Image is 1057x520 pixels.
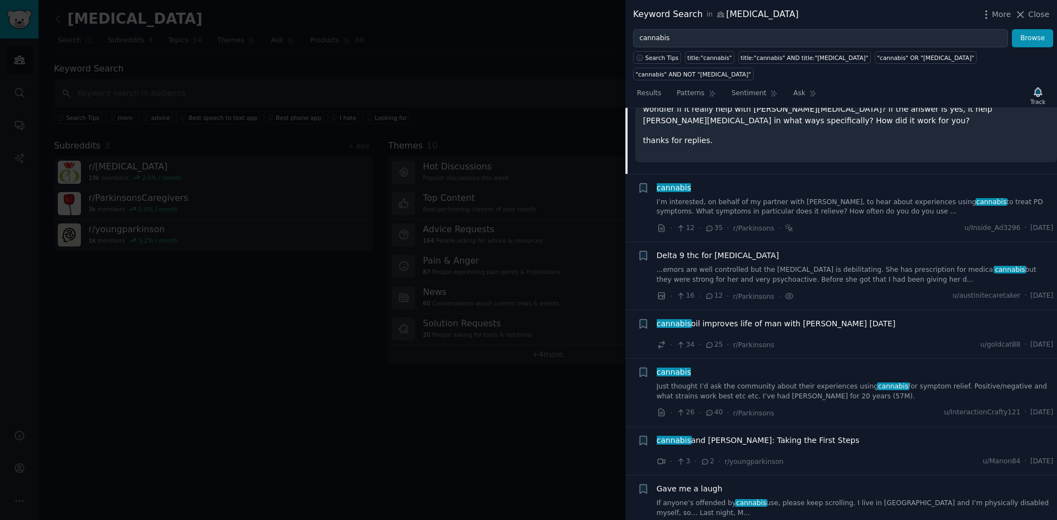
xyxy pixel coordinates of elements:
[643,103,1049,127] p: wondfer if it really help with [PERSON_NAME][MEDICAL_DATA]? if the answer is yes, it help [PERSON...
[705,223,723,233] span: 35
[793,89,805,98] span: Ask
[656,319,692,328] span: cannabis
[637,89,661,98] span: Results
[670,407,672,419] span: ·
[705,291,723,301] span: 12
[944,408,1021,418] span: u/InteractionCrafty121
[980,9,1011,20] button: More
[636,70,751,78] div: "cannabis" AND NOT "[MEDICAL_DATA]"
[778,222,780,234] span: ·
[657,318,896,330] a: cannabisoil improves life of man with [PERSON_NAME] [DATE]
[676,408,694,418] span: 26
[718,456,721,467] span: ·
[1025,457,1027,467] span: ·
[657,435,859,446] span: and [PERSON_NAME]: Taking the First Steps
[657,318,896,330] span: oil improves life of man with [PERSON_NAME] [DATE]
[699,339,701,351] span: ·
[685,51,734,64] a: title:"cannabis"
[657,499,1054,518] a: If anyone’s offended bycannabisuse, please keep scrolling. I live in [GEOGRAPHIC_DATA] and I’m ph...
[676,457,690,467] span: 3
[670,222,672,234] span: ·
[633,85,665,107] a: Results
[738,51,871,64] a: title:"cannabis" AND title:"[MEDICAL_DATA]"
[699,222,701,234] span: ·
[1027,84,1049,107] button: Track
[727,222,729,234] span: ·
[1025,340,1027,350] span: ·
[733,341,775,349] span: r/Parkinsons
[657,198,1054,217] a: I’m interested, on behalf of my partner with [PERSON_NAME], to hear about experiences usingcannab...
[633,8,799,21] div: Keyword Search [MEDICAL_DATA]
[778,291,780,302] span: ·
[980,340,1021,350] span: u/goldcat88
[1031,223,1053,233] span: [DATE]
[676,223,694,233] span: 12
[727,339,729,351] span: ·
[657,435,859,446] a: cannabisand [PERSON_NAME]: Taking the First Steps
[657,366,691,378] a: cannabis
[645,54,679,62] span: Search Tips
[694,456,696,467] span: ·
[1031,340,1053,350] span: [DATE]
[1031,98,1045,106] div: Track
[670,291,672,302] span: ·
[633,51,681,64] button: Search Tips
[670,456,672,467] span: ·
[705,340,723,350] span: 25
[733,225,775,232] span: r/Parkinsons
[727,291,729,302] span: ·
[1025,291,1027,301] span: ·
[676,291,694,301] span: 16
[1031,291,1053,301] span: [DATE]
[983,457,1021,467] span: u/Manon84
[656,436,692,445] span: cannabis
[633,29,1008,48] input: Try a keyword related to your business
[688,54,732,62] div: title:"cannabis"
[728,85,782,107] a: Sentiment
[1031,457,1053,467] span: [DATE]
[1025,223,1027,233] span: ·
[673,85,720,107] a: Patterns
[877,382,909,390] span: cannabis
[735,499,767,507] span: cannabis
[727,407,729,419] span: ·
[656,183,692,192] span: cannabis
[633,68,754,80] a: "cannabis" AND NOT "[MEDICAL_DATA]"
[733,293,775,300] span: r/Parkinsons
[740,54,868,62] div: title:"cannabis" AND title:"[MEDICAL_DATA]"
[877,54,974,62] div: "cannabis" OR "[MEDICAL_DATA]"
[643,135,1049,146] p: thanks for replies.
[657,182,691,194] a: cannabis
[670,339,672,351] span: ·
[1031,408,1053,418] span: [DATE]
[657,265,1054,284] a: ...emors are well controlled but the [MEDICAL_DATA] is debilitating. She has prescription for med...
[1028,9,1049,20] span: Close
[724,458,783,466] span: r/youngparkinson
[677,89,704,98] span: Patterns
[705,408,723,418] span: 40
[676,340,694,350] span: 34
[699,291,701,302] span: ·
[657,483,723,495] a: Gave me a laugh
[875,51,977,64] a: "cannabis" OR "[MEDICAL_DATA]"
[657,382,1054,401] a: Just thought I’d ask the community about their experiences usingcannabisfor symptom relief. Posit...
[706,10,712,20] span: in
[976,198,1007,206] span: cannabis
[992,9,1011,20] span: More
[700,457,714,467] span: 2
[656,368,692,376] span: cannabis
[657,250,779,261] a: Delta 9 thc for [MEDICAL_DATA]
[789,85,821,107] a: Ask
[952,291,1020,301] span: u/austinitecaretaker
[1012,29,1053,48] button: Browse
[733,409,775,417] span: r/Parkinsons
[1015,9,1049,20] button: Close
[732,89,766,98] span: Sentiment
[699,407,701,419] span: ·
[1025,408,1027,418] span: ·
[965,223,1021,233] span: u/Inside_Ad3296
[994,266,1026,273] span: cannabis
